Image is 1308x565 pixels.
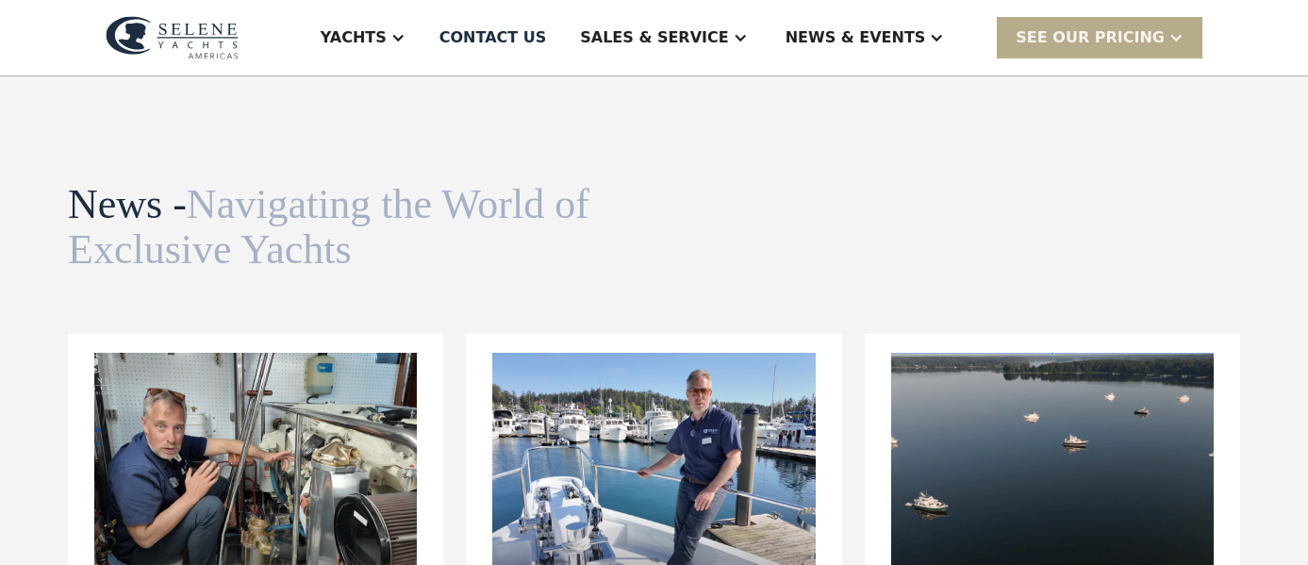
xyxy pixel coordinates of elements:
[68,181,589,273] span: Navigating the World of Exclusive Yachts
[786,26,926,49] div: News & EVENTS
[106,16,239,59] img: logo
[580,26,728,49] div: Sales & Service
[1016,26,1165,49] div: SEE Our Pricing
[439,26,547,49] div: Contact US
[68,182,613,274] h1: News -
[321,26,387,49] div: Yachts
[997,17,1202,58] div: SEE Our Pricing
